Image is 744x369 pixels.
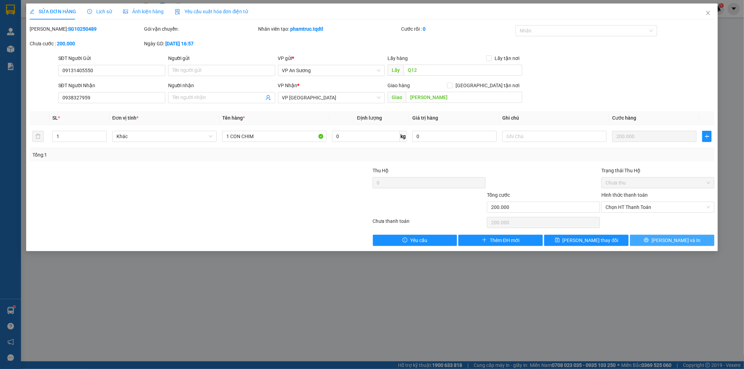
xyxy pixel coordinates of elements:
[601,167,714,174] div: Trạng thái Thu Hộ
[702,134,711,139] span: plus
[278,83,298,88] span: VP Nhận
[423,26,426,32] b: 0
[482,238,487,243] span: plus
[144,40,257,47] div: Ngày GD:
[278,54,385,62] div: VP gửi
[3,3,101,30] li: Tân Quang Dũng Thành Liên
[555,238,560,243] span: save
[282,65,381,76] span: VP An Sương
[698,3,718,23] button: Close
[168,82,275,89] div: Người nhận
[606,202,710,212] span: Chọn HT Thanh Toán
[87,9,112,14] span: Lịch sử
[612,131,697,142] input: 0
[406,92,522,103] input: Dọc đường
[372,217,487,229] div: Chưa thanh toán
[453,82,522,89] span: [GEOGRAPHIC_DATA] tận nơi
[606,178,710,188] span: Chưa thu
[630,235,714,246] button: printer[PERSON_NAME] và In
[373,168,389,173] span: Thu Hộ
[3,47,8,52] span: environment
[400,131,407,142] span: kg
[258,25,400,33] div: Nhân viên tạo:
[175,9,180,15] img: icon
[373,235,457,246] button: exclamation-circleYêu cầu
[487,192,510,198] span: Tổng cước
[705,10,711,16] span: close
[404,65,522,76] input: Dọc đường
[52,115,58,121] span: SL
[48,38,93,61] li: VP VP [GEOGRAPHIC_DATA]
[30,9,35,14] span: edit
[502,131,607,142] input: Ghi Chú
[222,131,326,142] input: VD: Bàn, Ghế
[388,92,406,103] span: Giao
[458,235,543,246] button: plusThêm ĐH mới
[112,115,138,121] span: Đơn vị tính
[403,238,407,243] span: exclamation-circle
[499,111,609,125] th: Ghi chú
[165,41,194,46] b: [DATE] 16:57
[492,54,522,62] span: Lấy tận nơi
[144,25,257,33] div: Gói vận chuyển:
[30,25,143,33] div: [PERSON_NAME]:
[490,236,519,244] span: Thêm ĐH mới
[175,9,248,14] span: Yêu cầu xuất hóa đơn điện tử
[68,26,97,32] b: SG10250489
[410,236,427,244] span: Yêu cầu
[412,115,438,121] span: Giá trị hàng
[32,151,287,159] div: Tổng: 1
[117,131,212,142] span: Khác
[388,55,408,61] span: Lấy hàng
[30,40,143,47] div: Chưa cước :
[265,95,271,100] span: user-add
[357,115,382,121] span: Định lượng
[32,131,44,142] button: delete
[702,131,712,142] button: plus
[57,41,75,46] b: 200.000
[58,54,165,62] div: SĐT Người Gửi
[3,46,47,60] b: Bến xe An Sương - Quận 12
[612,115,636,121] span: Cước hàng
[401,25,514,33] div: Cước rồi :
[58,82,165,89] div: SĐT Người Nhận
[291,26,324,32] b: phamtruc.tqdtl
[30,9,76,14] span: SỬA ĐƠN HÀNG
[388,65,404,76] span: Lấy
[123,9,128,14] span: picture
[123,9,164,14] span: Ảnh kiện hàng
[282,92,381,103] span: VP Đà Lạt
[563,236,618,244] span: [PERSON_NAME] thay đổi
[388,83,410,88] span: Giao hàng
[652,236,700,244] span: [PERSON_NAME] và In
[644,238,649,243] span: printer
[544,235,629,246] button: save[PERSON_NAME] thay đổi
[222,115,245,121] span: Tên hàng
[168,54,275,62] div: Người gửi
[3,38,48,45] li: VP VP An Sương
[87,9,92,14] span: clock-circle
[601,192,648,198] label: Hình thức thanh toán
